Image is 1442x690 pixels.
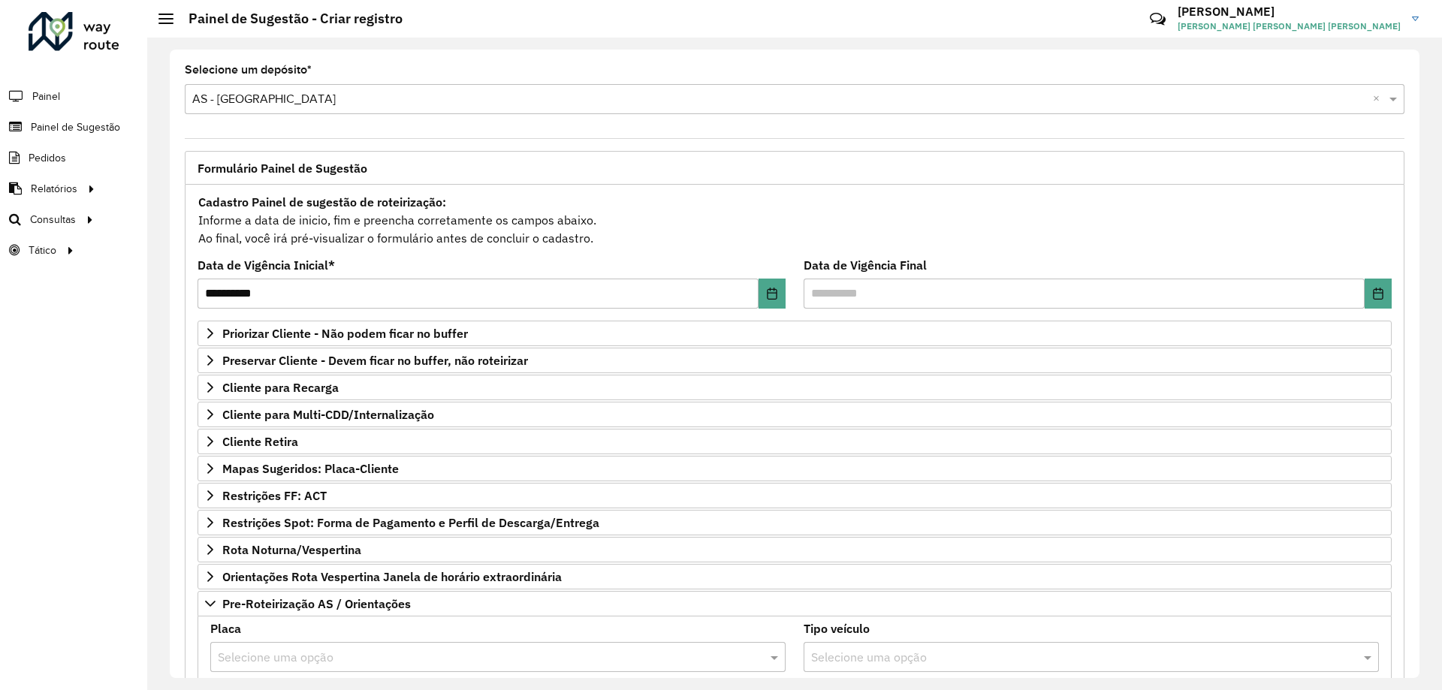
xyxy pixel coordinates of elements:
label: Data de Vigência Final [804,256,927,274]
a: Mapas Sugeridos: Placa-Cliente [198,456,1392,481]
a: Orientações Rota Vespertina Janela de horário extraordinária [198,564,1392,589]
span: Cliente Retira [222,435,298,447]
span: Preservar Cliente - Devem ficar no buffer, não roteirizar [222,354,528,366]
a: Priorizar Cliente - Não podem ficar no buffer [198,321,1392,346]
h3: [PERSON_NAME] [1178,5,1401,19]
button: Choose Date [1365,279,1392,309]
span: Restrições Spot: Forma de Pagamento e Perfil de Descarga/Entrega [222,517,599,529]
a: Rota Noturna/Vespertina [198,537,1392,562]
span: Cliente para Recarga [222,381,339,393]
span: Cliente para Multi-CDD/Internalização [222,408,434,420]
div: Informe a data de inicio, fim e preencha corretamente os campos abaixo. Ao final, você irá pré-vi... [198,192,1392,248]
label: Data de Vigência Inicial [198,256,335,274]
button: Choose Date [759,279,786,309]
label: Selecione um depósito [185,61,312,79]
span: Relatórios [31,181,77,197]
span: Tático [29,243,56,258]
strong: Cadastro Painel de sugestão de roteirização: [198,194,446,209]
span: Restrições FF: ACT [222,490,327,502]
a: Cliente para Multi-CDD/Internalização [198,402,1392,427]
span: Priorizar Cliente - Não podem ficar no buffer [222,327,468,339]
a: Cliente Retira [198,429,1392,454]
a: Preservar Cliente - Devem ficar no buffer, não roteirizar [198,348,1392,373]
span: Painel de Sugestão [31,119,120,135]
label: Tipo veículo [804,619,870,637]
span: Mapas Sugeridos: Placa-Cliente [222,463,399,475]
span: Formulário Painel de Sugestão [198,162,367,174]
span: Rota Noturna/Vespertina [222,544,361,556]
span: Pedidos [29,150,66,166]
span: Painel [32,89,60,104]
span: [PERSON_NAME] [PERSON_NAME] [PERSON_NAME] [1178,20,1401,33]
label: Placa [210,619,241,637]
a: Cliente para Recarga [198,375,1392,400]
a: Restrições Spot: Forma de Pagamento e Perfil de Descarga/Entrega [198,510,1392,535]
span: Pre-Roteirização AS / Orientações [222,598,411,610]
span: Clear all [1373,90,1386,108]
h2: Painel de Sugestão - Criar registro [173,11,403,27]
span: Consultas [30,212,76,227]
a: Contato Rápido [1142,3,1174,35]
span: Orientações Rota Vespertina Janela de horário extraordinária [222,571,562,583]
a: Pre-Roteirização AS / Orientações [198,591,1392,616]
a: Restrições FF: ACT [198,483,1392,508]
